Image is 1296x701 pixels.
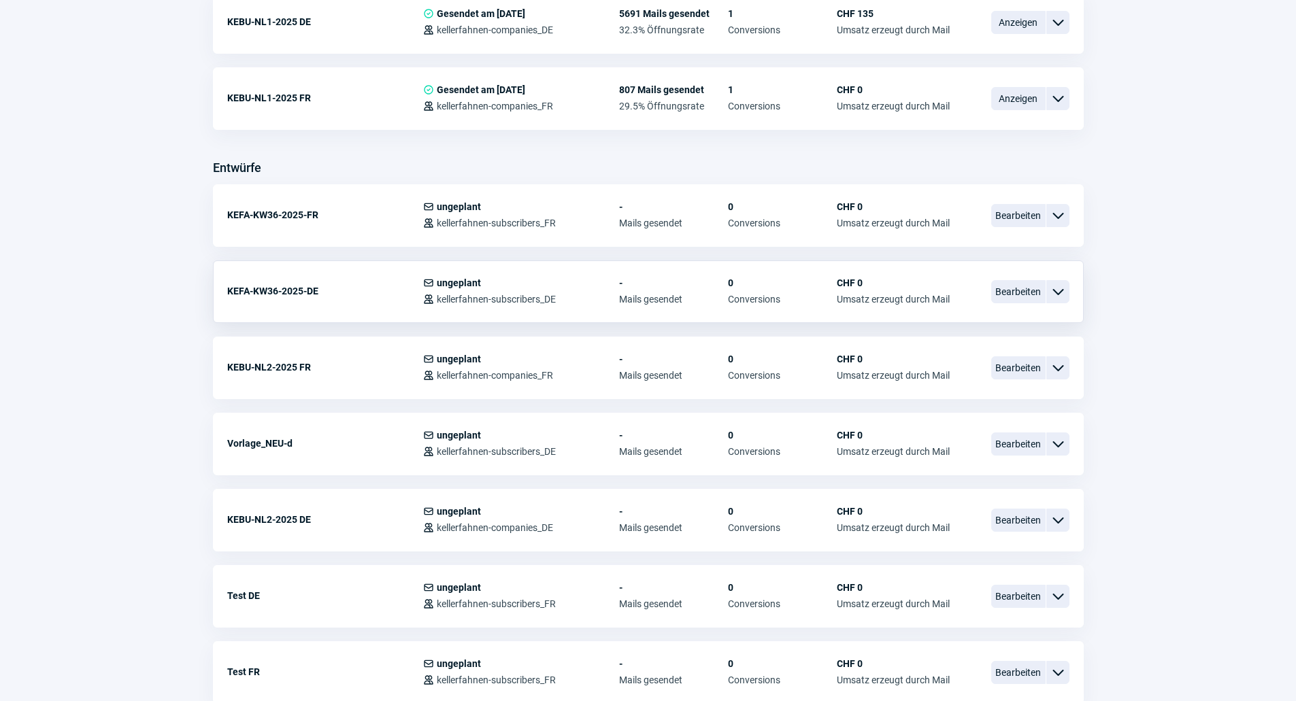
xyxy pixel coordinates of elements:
span: Bearbeiten [991,280,1046,303]
span: - [619,658,728,669]
span: 0 [728,506,837,517]
span: - [619,277,728,288]
span: ungeplant [437,277,481,288]
div: KEBU-NL2-2025 DE [227,506,423,533]
span: ungeplant [437,658,481,669]
span: CHF 0 [837,506,950,517]
span: Conversions [728,24,837,35]
span: Bearbeiten [991,204,1046,227]
span: 5691 Mails gesendet [619,8,728,19]
div: Test DE [227,582,423,609]
span: CHF 0 [837,430,950,441]
div: KEBU-NL2-2025 FR [227,354,423,381]
span: 0 [728,658,837,669]
span: Umsatz erzeugt durch Mail [837,294,950,305]
span: - [619,354,728,364]
span: Mails gesendet [619,522,728,533]
span: Umsatz erzeugt durch Mail [837,24,950,35]
span: Bearbeiten [991,356,1046,379]
span: CHF 0 [837,201,950,212]
span: 807 Mails gesendet [619,84,728,95]
div: Test FR [227,658,423,685]
span: ungeplant [437,354,481,364]
span: 1 [728,84,837,95]
span: Gesendet am [DATE] [437,8,525,19]
span: CHF 0 [837,277,950,288]
span: kellerfahnen-companies_FR [437,101,553,112]
span: Mails gesendet [619,598,728,609]
span: kellerfahnen-subscribers_FR [437,218,556,228]
span: Mails gesendet [619,674,728,685]
span: Conversions [728,101,837,112]
span: ungeplant [437,506,481,517]
span: - [619,582,728,593]
span: Conversions [728,522,837,533]
span: Gesendet am [DATE] [437,84,525,95]
span: kellerfahnen-companies_DE [437,24,553,35]
span: Conversions [728,294,837,305]
div: KEFA-KW36-2025-FR [227,201,423,228]
span: Bearbeiten [991,661,1046,684]
span: Mails gesendet [619,218,728,228]
span: CHF 135 [837,8,950,19]
span: - [619,506,728,517]
span: ungeplant [437,430,481,441]
span: 29.5% Öffnungsrate [619,101,728,112]
span: kellerfahnen-companies_DE [437,522,553,533]
span: Conversions [728,446,837,457]
span: Anzeigen [991,87,1046,110]
span: Umsatz erzeugt durch Mail [837,101,950,112]
span: Anzeigen [991,11,1046,34]
div: KEFA-KW36-2025-DE [227,277,423,305]
span: kellerfahnen-subscribers_DE [437,294,556,305]
span: kellerfahnen-subscribers_FR [437,598,556,609]
span: ungeplant [437,582,481,593]
span: Bearbeiten [991,509,1046,532]
span: CHF 0 [837,582,950,593]
span: Mails gesendet [619,446,728,457]
span: 0 [728,201,837,212]
span: Conversions [728,218,837,228]
span: CHF 0 [837,354,950,364]
span: Umsatz erzeugt durch Mail [837,598,950,609]
span: 1 [728,8,837,19]
span: Umsatz erzeugt durch Mail [837,446,950,457]
span: Mails gesendet [619,370,728,381]
span: Conversions [728,674,837,685]
span: Umsatz erzeugt durch Mail [837,674,950,685]
div: Vorlage_NEU-d [227,430,423,457]
span: - [619,201,728,212]
span: - [619,430,728,441]
span: Umsatz erzeugt durch Mail [837,218,950,228]
span: CHF 0 [837,658,950,669]
span: ungeplant [437,201,481,212]
span: Bearbeiten [991,432,1046,456]
span: kellerfahnen-subscribers_DE [437,446,556,457]
span: 0 [728,277,837,288]
div: KEBU-NL1-2025 FR [227,84,423,112]
span: 32.3% Öffnungsrate [619,24,728,35]
span: Umsatz erzeugt durch Mail [837,522,950,533]
span: Conversions [728,598,837,609]
span: Umsatz erzeugt durch Mail [837,370,950,381]
span: 0 [728,582,837,593]
span: Bearbeiten [991,585,1046,608]
div: KEBU-NL1-2025 DE [227,8,423,35]
h3: Entwürfe [213,157,261,179]
span: 0 [728,430,837,441]
span: Conversions [728,370,837,381]
span: Mails gesendet [619,294,728,305]
span: kellerfahnen-companies_FR [437,370,553,381]
span: 0 [728,354,837,364]
span: CHF 0 [837,84,950,95]
span: kellerfahnen-subscribers_FR [437,674,556,685]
